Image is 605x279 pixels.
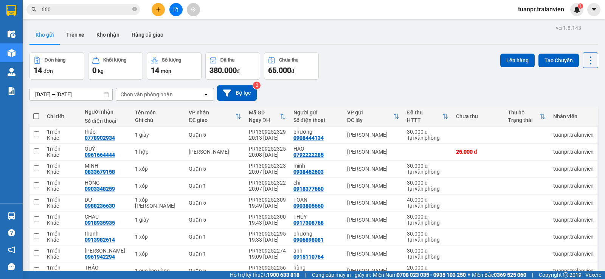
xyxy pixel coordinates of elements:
div: Trạng thái [508,117,540,123]
div: [PERSON_NAME] [347,166,400,172]
div: Khác [47,135,77,141]
th: Toggle SortBy [504,106,549,126]
th: Toggle SortBy [343,106,403,126]
span: copyright [563,272,568,277]
div: Ghi chú [135,117,181,123]
div: Tên món [135,109,181,116]
div: QUÝ [85,146,128,152]
div: Người nhận [85,109,128,115]
button: Hàng đã giao [126,26,169,44]
div: tuanpr.tralanvien [553,268,594,274]
div: [PERSON_NAME] [189,149,241,155]
button: Chưa thu65.000đ [264,52,319,80]
span: 14 [151,66,159,75]
div: 30.000 đ [407,129,448,135]
div: thảo [85,129,128,135]
div: phương [293,129,340,135]
svg: open [203,91,209,97]
div: Quận 1 [189,234,241,240]
span: aim [191,7,196,12]
div: Số lượng [162,57,181,63]
div: 1 giấy [135,132,181,138]
div: anh [293,248,340,254]
div: ver 1.8.143 [556,24,581,32]
div: [PERSON_NAME] [347,251,400,257]
div: 0833679158 [85,169,115,175]
div: MINH [85,163,128,169]
div: 0931327866 [85,271,115,277]
div: 20.000 đ [407,265,448,271]
div: tuanpr.tralanvien [553,251,594,257]
div: thanh [85,231,128,237]
button: Lên hàng [500,54,535,67]
div: 1 món [47,231,77,237]
div: Khác [47,152,77,158]
div: 0913982614 [85,237,115,243]
sup: 2 [253,82,261,89]
div: Tại văn phòng [407,186,448,192]
th: Toggle SortBy [403,106,452,126]
div: 1 món [47,129,77,135]
div: [PERSON_NAME] [347,183,400,189]
span: 380.000 [209,66,237,75]
span: close-circle [132,7,137,11]
div: 1 món [47,146,77,152]
div: [PERSON_NAME] [347,149,400,155]
div: 1 món [47,163,77,169]
div: [PERSON_NAME] [347,217,400,223]
div: PR1309252325 [249,146,286,152]
span: kg [98,68,104,74]
div: ĐC lấy [347,117,394,123]
div: 1 cục keo vàng [135,268,181,274]
span: close-circle [132,6,137,13]
button: plus [152,3,165,16]
div: Khác [47,271,77,277]
div: PR1309252329 [249,129,286,135]
div: Nhân viên [553,113,594,119]
div: [PERSON_NAME] [347,268,400,274]
span: món [161,68,171,74]
span: 65.000 [268,66,291,75]
div: PR1309252295 [249,231,286,237]
div: tuanpr.tralanvien [553,217,594,223]
div: CHÂU [85,214,128,220]
div: 1 món [47,197,77,203]
div: 30.000 đ [407,180,448,186]
div: Quận 5 [189,166,241,172]
img: solution-icon [8,87,16,95]
div: Tại văn phòng [407,203,448,209]
div: Quận 5 [189,268,241,274]
div: 1 xốp [135,234,181,240]
div: 0961942294 [85,254,115,260]
div: 1 xốp [135,183,181,189]
div: [PERSON_NAME] [347,234,400,240]
div: Chưa thu [279,57,298,63]
div: 1 hộp [135,149,181,155]
button: file-add [169,3,183,16]
span: | [532,271,533,279]
div: Khác [47,203,77,209]
div: HÀO [293,146,340,152]
button: Trên xe [60,26,90,44]
div: Số điện thoại [85,118,128,124]
strong: 1900 633 818 [267,272,299,278]
div: Chi tiết [47,113,77,119]
div: 1 món [47,214,77,220]
strong: 0369 525 060 [494,272,526,278]
div: 19:49 [DATE] [249,203,286,209]
div: 20:13 [DATE] [249,135,286,141]
div: Quận 5 [189,132,241,138]
span: notification [8,246,15,253]
img: warehouse-icon [8,212,16,220]
div: Tại văn phòng [407,271,448,277]
div: THẢO [85,265,128,271]
div: Tại văn phòng [407,237,448,243]
div: 20:07 [DATE] [249,186,286,192]
button: aim [187,3,200,16]
div: Khác [47,186,77,192]
div: Mã GD [249,109,280,116]
span: search [31,7,37,12]
div: phương [293,231,340,237]
div: minh [293,163,340,169]
div: tuanpr.tralanvien [553,166,594,172]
